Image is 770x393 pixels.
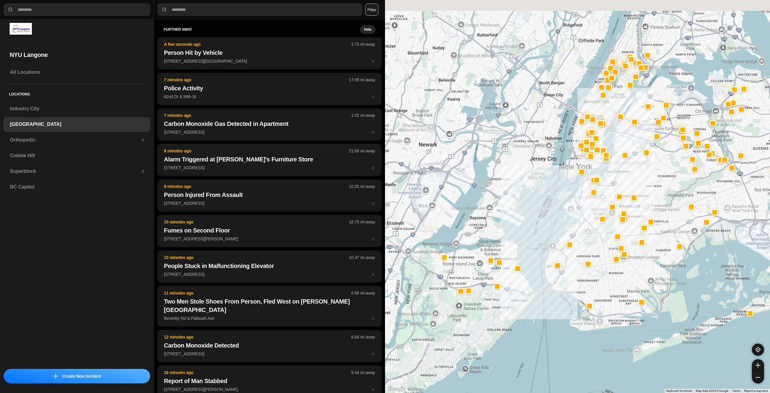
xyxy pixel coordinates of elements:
span: star [371,130,375,135]
small: Hide [364,27,371,32]
img: zoom-out [756,375,760,380]
button: 10 minutes ago10.47 mi awayPeople Stuck in Malfunctioning Elevator[STREET_ADDRESS]star [158,251,381,282]
a: 16 minutes ago9.44 mi awayReport of Man Stabbed[STREET_ADDRESS][PERSON_NAME]star [158,387,381,392]
img: search [8,7,14,13]
p: 8.64 mi away [351,334,375,340]
h3: Industry City [10,105,144,112]
h2: Person Injured From Assault [164,191,375,199]
p: 4 [141,137,144,143]
a: 8 minutes ago21.69 mi awayAlarm Triggered at [PERSON_NAME]'s Furniture Store[STREET_ADDRESS]star [158,165,381,170]
span: star [371,351,375,356]
a: Superblock3 [4,164,150,179]
h3: Cobble Hill [10,152,144,159]
p: [STREET_ADDRESS][PERSON_NAME] [164,386,375,392]
p: 12 minutes ago [164,334,351,340]
p: 10.47 mi away [349,254,375,260]
a: Cobble Hill [4,148,150,163]
h2: NYU Langone [10,51,144,59]
p: 6.88 mi away [351,290,375,296]
h2: Police Activity [164,84,375,92]
h2: Person Hit by Vehicle [164,48,375,57]
h3: Superblock [10,168,141,175]
p: 10 minutes ago [164,219,349,225]
span: star [371,316,375,321]
button: Filter [365,4,378,16]
p: 18.79 mi away [349,219,375,225]
p: 16 minutes ago [164,370,351,376]
p: 9 minutes ago [164,183,349,189]
p: Beverley Rd & Flatbush Ave [164,315,375,321]
p: 21.69 mi away [349,148,375,154]
p: [STREET_ADDRESS] [164,129,375,135]
span: star [371,59,375,64]
p: [STREET_ADDRESS] [164,200,375,206]
a: 9 minutes ago10.55 mi awayPerson Injured From Assault[STREET_ADDRESS]star [158,201,381,206]
button: zoom-out [752,371,764,383]
p: [STREET_ADDRESS] [164,271,375,277]
p: 11 minutes ago [164,290,351,296]
h2: Alarm Triggered at [PERSON_NAME]'s Furniture Store [164,155,375,164]
a: 10 minutes ago10.47 mi awayPeople Stuck in Malfunctioning Elevator[STREET_ADDRESS]star [158,272,381,277]
button: 8 minutes ago21.69 mi awayAlarm Triggered at [PERSON_NAME]'s Furniture Store[STREET_ADDRESS]star [158,144,381,176]
h3: [GEOGRAPHIC_DATA] [10,121,144,128]
a: A few seconds ago3.73 mi awayPerson Hit by Vehicle[STREET_ADDRESS][GEOGRAPHIC_DATA]star [158,58,381,64]
span: star [371,387,375,392]
a: 11 minutes ago6.88 mi awayTwo Men Stole Shoes From Person, Fled West on [PERSON_NAME][GEOGRAPHIC_... [158,316,381,321]
p: [STREET_ADDRESS][GEOGRAPHIC_DATA] [164,58,375,64]
a: Open this area in Google Maps (opens a new window) [387,385,406,393]
a: 7 minutes ago17.99 mi awayPolice Activity62nd Dr & 98th Ststar [158,94,381,99]
a: [GEOGRAPHIC_DATA] [4,117,150,132]
button: 7 minutes ago1.02 mi awayCarbon Monoxide Gas Detected in Apartment[STREET_ADDRESS]star [158,108,381,140]
p: 7 minutes ago [164,77,349,83]
button: 12 minutes ago8.64 mi awayCarbon Monoxide Detected[STREET_ADDRESS]star [158,330,381,362]
button: 11 minutes ago6.88 mi awayTwo Men Stole Shoes From Person, Fled West on [PERSON_NAME][GEOGRAPHIC_... [158,286,381,326]
p: 17.99 mi away [349,77,375,83]
h2: Fumes on Second Floor [164,226,375,235]
img: icon [53,374,58,379]
span: Map data ©2025 Google [696,389,728,392]
a: Orthopedic4 [4,133,150,147]
img: recenter [755,347,761,352]
img: zoom-in [756,363,760,368]
p: 9.44 mi away [351,370,375,376]
span: star [371,236,375,241]
img: Google [387,385,406,393]
p: 10 minutes ago [164,254,349,260]
button: Keyboard shortcuts [666,389,692,393]
span: star [371,165,375,170]
button: 10 minutes ago18.79 mi awayFumes on Second Floor[STREET_ADDRESS][PERSON_NAME]star [158,215,381,247]
span: star [371,201,375,206]
a: 10 minutes ago18.79 mi awayFumes on Second Floor[STREET_ADDRESS][PERSON_NAME]star [158,236,381,241]
a: 12 minutes ago8.64 mi awayCarbon Monoxide Detected[STREET_ADDRESS]star [158,351,381,356]
a: 7 minutes ago1.02 mi awayCarbon Monoxide Gas Detected in Apartment[STREET_ADDRESS]star [158,129,381,135]
p: 8 minutes ago [164,148,349,154]
button: 9 minutes ago10.55 mi awayPerson Injured From Assault[STREET_ADDRESS]star [158,179,381,211]
h2: Carbon Monoxide Detected [164,341,375,350]
p: 62nd Dr & 98th St [164,94,375,100]
h3: All Locations [10,69,144,76]
p: 3.73 mi away [351,41,375,47]
p: Create New Incident [62,373,101,379]
p: A few seconds ago [164,41,351,47]
p: 3 [141,168,144,174]
h5: further away [164,27,360,32]
span: star [371,272,375,277]
p: [STREET_ADDRESS] [164,165,375,171]
button: Hide [360,25,375,34]
h2: Report of Man Stabbed [164,377,375,385]
p: 10.55 mi away [349,183,375,189]
h5: Locations [4,85,150,101]
button: iconCreate New Incident [4,369,150,383]
p: [STREET_ADDRESS] [164,351,375,357]
button: zoom-in [752,359,764,371]
a: Report a map error [744,389,768,392]
button: A few seconds ago3.73 mi awayPerson Hit by Vehicle[STREET_ADDRESS][GEOGRAPHIC_DATA]star [158,37,381,69]
button: 7 minutes ago17.99 mi awayPolice Activity62nd Dr & 98th Ststar [158,73,381,105]
button: recenter [752,344,764,356]
img: search [162,7,168,13]
h3: DC Capitol [10,183,144,191]
span: star [371,94,375,99]
p: 1.02 mi away [351,112,375,118]
h2: People Stuck in Malfunctioning Elevator [164,262,375,270]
